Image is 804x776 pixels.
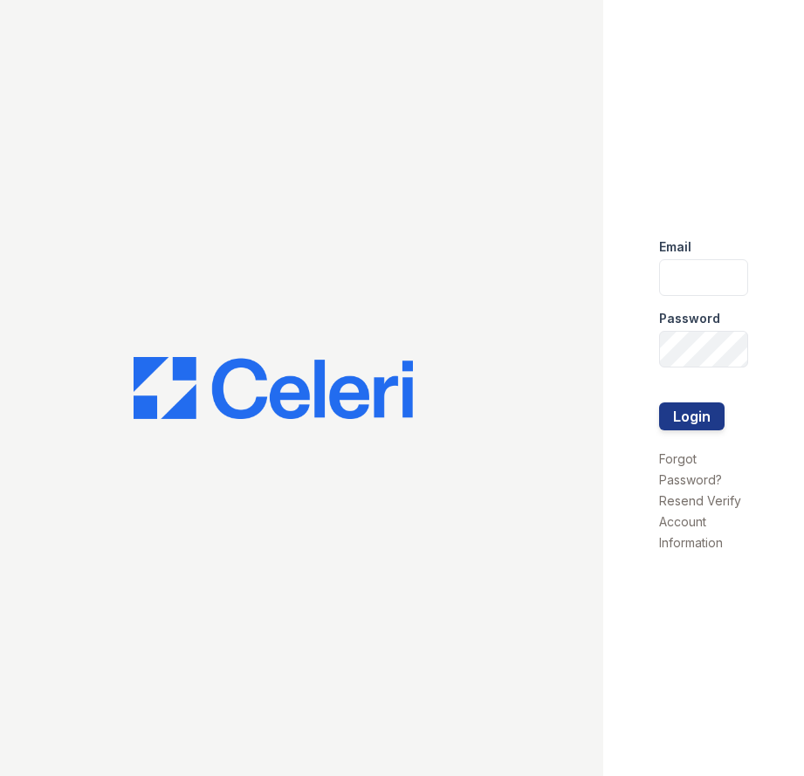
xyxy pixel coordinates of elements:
a: Forgot Password? [659,451,722,487]
label: Password [659,310,720,327]
button: Login [659,402,725,430]
img: CE_Logo_Blue-a8612792a0a2168367f1c8372b55b34899dd931a85d93a1a3d3e32e68fde9ad4.png [134,357,413,420]
a: Resend Verify Account Information [659,493,741,550]
label: Email [659,238,691,256]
